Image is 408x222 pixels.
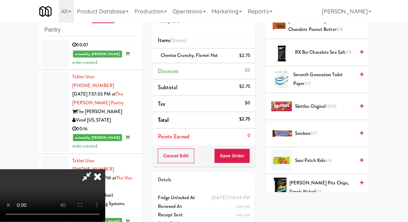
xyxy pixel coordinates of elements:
[316,188,322,195] span: 5/5
[287,179,363,196] div: [PERSON_NAME] Pita Chips, Simply Naked5/5
[295,156,355,165] span: Sour Patch Kids
[292,102,363,111] div: Skittles Original10/10
[158,83,178,91] span: Subtotal
[158,202,250,211] div: Reviewed At
[73,50,130,66] span: order created
[236,203,250,210] span: not yet
[39,5,52,18] img: Micromart
[245,66,250,75] div: $0
[305,80,311,87] span: 3/3
[158,211,250,220] div: Receipt Sent
[73,73,114,89] span: · [PHONE_NUMBER]
[212,194,250,202] div: [DATE] 7:59:33 PM
[336,26,343,33] span: 8/8
[73,91,116,97] span: [DATE] 7:57:03 PM at
[73,91,124,106] a: The [PERSON_NAME] Pantry
[326,103,337,110] span: 10/10
[73,157,114,173] a: Tablet User· [PHONE_NUMBER]
[292,129,363,138] div: Snickers5/7
[158,100,165,108] span: Tax
[73,134,130,149] span: order created
[236,211,250,218] span: not yet
[174,36,185,44] ng-pluralize: item
[158,67,179,75] span: Discount
[158,132,189,141] span: Points Earned
[158,116,169,124] span: Total
[240,115,250,124] div: $2.75
[292,156,363,165] div: Sour Patch Kids6/6
[161,52,218,59] span: Cheetos Crunchy, Flamin' Hot
[292,48,363,57] div: RX Bar Chocolate Sea Salt9/9
[326,157,332,164] span: 6/6
[311,130,317,137] span: 5/7
[170,36,186,44] span: (1 )
[289,179,355,196] span: [PERSON_NAME] Pita Chips, Simply Naked
[158,19,250,24] h5: Pennys DC
[240,51,250,60] div: $2.75
[158,36,186,44] span: Items
[295,129,355,138] span: Snickers
[73,107,137,116] div: The [PERSON_NAME]
[73,73,114,89] a: Tablet User· [PHONE_NUMBER]
[245,99,250,107] div: $0
[295,102,355,111] span: Skittles Original
[39,70,142,154] li: Tablet User· [PHONE_NUMBER][DATE] 7:57:03 PM atThe [PERSON_NAME] PantryThe [PERSON_NAME]Vend [US_...
[346,49,352,55] span: 9/9
[158,194,250,202] div: Fridge Unlocked At
[73,134,122,141] span: reviewed by [PERSON_NAME]
[158,149,194,163] button: Cancel Edit
[286,17,363,34] div: [PERSON_NAME] Milk Chocolate Peanut Butter8/8
[73,116,137,125] div: Vend [US_STATE]
[240,82,250,91] div: $2.75
[288,17,355,34] span: [PERSON_NAME] Milk Chocolate Peanut Butter
[73,125,137,133] div: 00:16
[290,71,363,88] div: Seventh Generation Toilet Paper3/3
[295,48,355,57] span: RX Bar Chocolate Sea Salt
[73,41,137,50] div: 00:07
[293,71,355,88] span: Seventh Generation Toilet Paper
[214,149,250,163] button: Save Order
[73,51,122,58] span: reviewed by [PERSON_NAME]
[247,131,250,140] div: 0
[45,24,137,37] input: Search vision orders
[158,176,250,184] div: Details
